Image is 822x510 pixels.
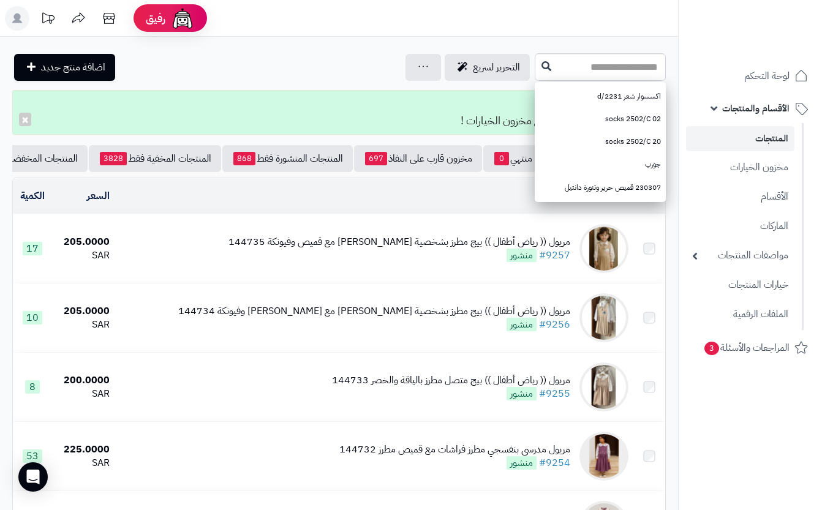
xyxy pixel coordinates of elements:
[686,126,794,151] a: المنتجات
[20,189,45,203] a: الكمية
[686,184,794,210] a: الأقسام
[535,153,666,176] a: جورب
[704,342,719,355] span: 3
[686,272,794,298] a: خيارات المنتجات
[507,318,537,331] span: منشور
[23,242,42,255] span: 17
[170,6,195,31] img: ai-face.png
[686,154,794,181] a: مخزون الخيارات
[178,304,570,318] div: مريول (( رياض أطفال )) بيج مطرز بشخصية [PERSON_NAME] مع [PERSON_NAME] وفيونكة 144734
[18,462,48,492] div: Open Intercom Messenger
[579,432,628,481] img: مريول مدرسي بنفسجي مطرز فراشات مع قميص مطرز 144732
[146,11,165,26] span: رفيق
[89,145,221,172] a: المنتجات المخفية فقط3828
[56,387,110,401] div: SAR
[535,176,666,199] a: 230307 قميص حرير وتنورة دانتيل
[56,373,110,388] div: 200.0000
[686,213,794,239] a: الماركات
[579,293,628,342] img: مريول (( رياض أطفال )) بيج مطرز بشخصية ستيتش مع قميص وفيونكة 144734
[535,130,666,153] a: socks 2502/C 20
[56,235,110,249] div: 205.0000
[332,373,570,388] div: مريول (( رياض أطفال )) بيج متصل مطرز بالياقة والخصر 144733
[12,90,666,135] div: تم التعديل! تمت تحديث مخزون المنتج مع مخزون الخيارات !
[222,145,353,172] a: المنتجات المنشورة فقط868
[32,6,63,34] a: تحديثات المنصة
[56,318,110,332] div: SAR
[365,152,387,165] span: 697
[686,61,815,91] a: لوحة التحكم
[535,108,666,130] a: socks 2502/C 02
[739,9,810,35] img: logo-2.png
[539,248,570,263] a: #9257
[87,189,110,203] a: السعر
[56,443,110,457] div: 225.0000
[494,152,509,165] span: 0
[339,443,570,457] div: مريول مدرسي بنفسجي مطرز فراشات مع قميص مطرز 144732
[56,249,110,263] div: SAR
[507,387,537,400] span: منشور
[507,249,537,262] span: منشور
[14,54,115,81] a: اضافة منتج جديد
[100,152,127,165] span: 3828
[579,362,628,411] img: مريول (( رياض أطفال )) بيج متصل مطرز بالياقة والخصر 144733
[539,456,570,470] a: #9254
[445,54,530,81] a: التحرير لسريع
[228,235,570,249] div: مريول (( رياض أطفال )) بيج مطرز بشخصية [PERSON_NAME] مع قميص وفيونكة 144735
[703,339,790,356] span: المراجعات والأسئلة
[579,224,628,273] img: مريول (( رياض أطفال )) بيج مطرز بشخصية سينامورول مع قميص وفيونكة 144735
[539,317,570,332] a: #9256
[41,60,105,75] span: اضافة منتج جديد
[722,100,790,117] span: الأقسام والمنتجات
[25,380,40,394] span: 8
[686,333,815,362] a: المراجعات والأسئلة3
[19,113,31,126] button: ×
[56,456,110,470] div: SAR
[23,449,42,463] span: 53
[535,85,666,108] a: اكسسوار شعر 2231/d
[483,145,570,172] a: مخزون منتهي0
[686,301,794,328] a: الملفات الرقمية
[23,311,42,324] span: 10
[233,152,255,165] span: 868
[744,67,790,84] span: لوحة التحكم
[473,60,520,75] span: التحرير لسريع
[686,242,794,269] a: مواصفات المنتجات
[539,386,570,401] a: #9255
[354,145,482,172] a: مخزون قارب على النفاذ697
[507,456,537,470] span: منشور
[56,304,110,318] div: 205.0000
